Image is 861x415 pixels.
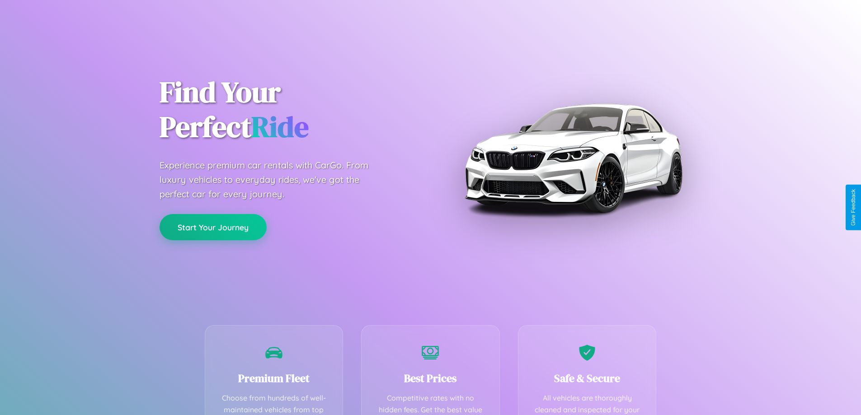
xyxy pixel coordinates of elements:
img: Premium BMW car rental vehicle [460,45,686,271]
button: Start Your Journey [160,214,267,240]
h3: Best Prices [375,371,486,386]
h1: Find Your Perfect [160,75,417,145]
div: Give Feedback [850,189,856,226]
p: Experience premium car rentals with CarGo. From luxury vehicles to everyday rides, we've got the ... [160,158,386,201]
h3: Premium Fleet [219,371,329,386]
h3: Safe & Secure [532,371,643,386]
span: Ride [251,107,309,146]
